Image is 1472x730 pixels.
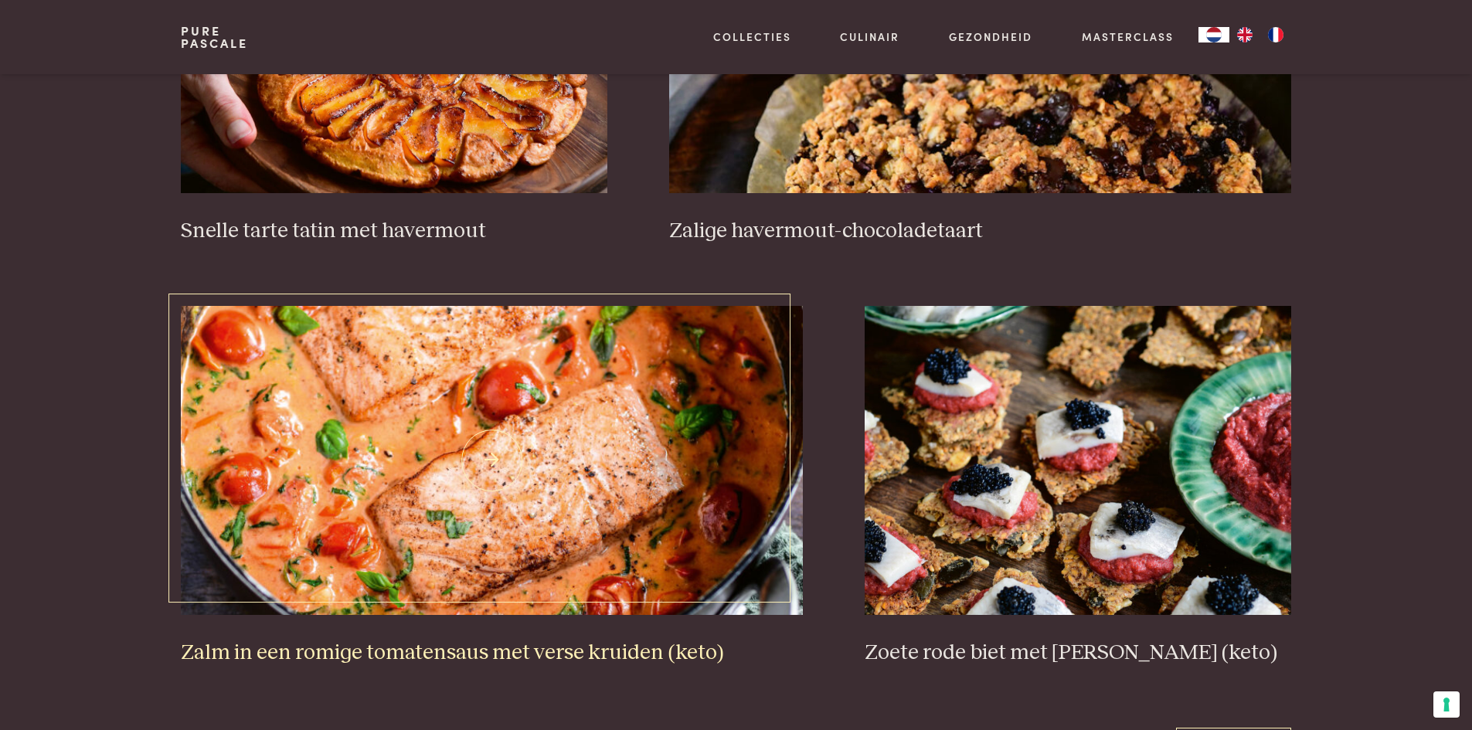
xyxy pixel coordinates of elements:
[840,29,899,45] a: Culinair
[713,29,791,45] a: Collecties
[1433,691,1460,718] button: Uw voorkeuren voor toestemming voor trackingtechnologieën
[181,306,803,666] a: Zalm in een romige tomatensaus met verse kruiden (keto) Zalm in een romige tomatensaus met verse ...
[181,306,803,615] img: Zalm in een romige tomatensaus met verse kruiden (keto)
[669,218,1291,245] h3: Zalige havermout-chocoladetaart
[1198,27,1229,42] div: Language
[1198,27,1291,42] aside: Language selected: Nederlands
[1198,27,1229,42] a: NL
[1260,27,1291,42] a: FR
[865,640,1291,667] h3: Zoete rode biet met [PERSON_NAME] (keto)
[1082,29,1174,45] a: Masterclass
[865,306,1291,615] img: Zoete rode biet met zure haring (keto)
[949,29,1032,45] a: Gezondheid
[181,25,248,49] a: PurePascale
[1229,27,1291,42] ul: Language list
[181,218,607,245] h3: Snelle tarte tatin met havermout
[865,306,1291,666] a: Zoete rode biet met zure haring (keto) Zoete rode biet met [PERSON_NAME] (keto)
[1229,27,1260,42] a: EN
[181,640,803,667] h3: Zalm in een romige tomatensaus met verse kruiden (keto)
